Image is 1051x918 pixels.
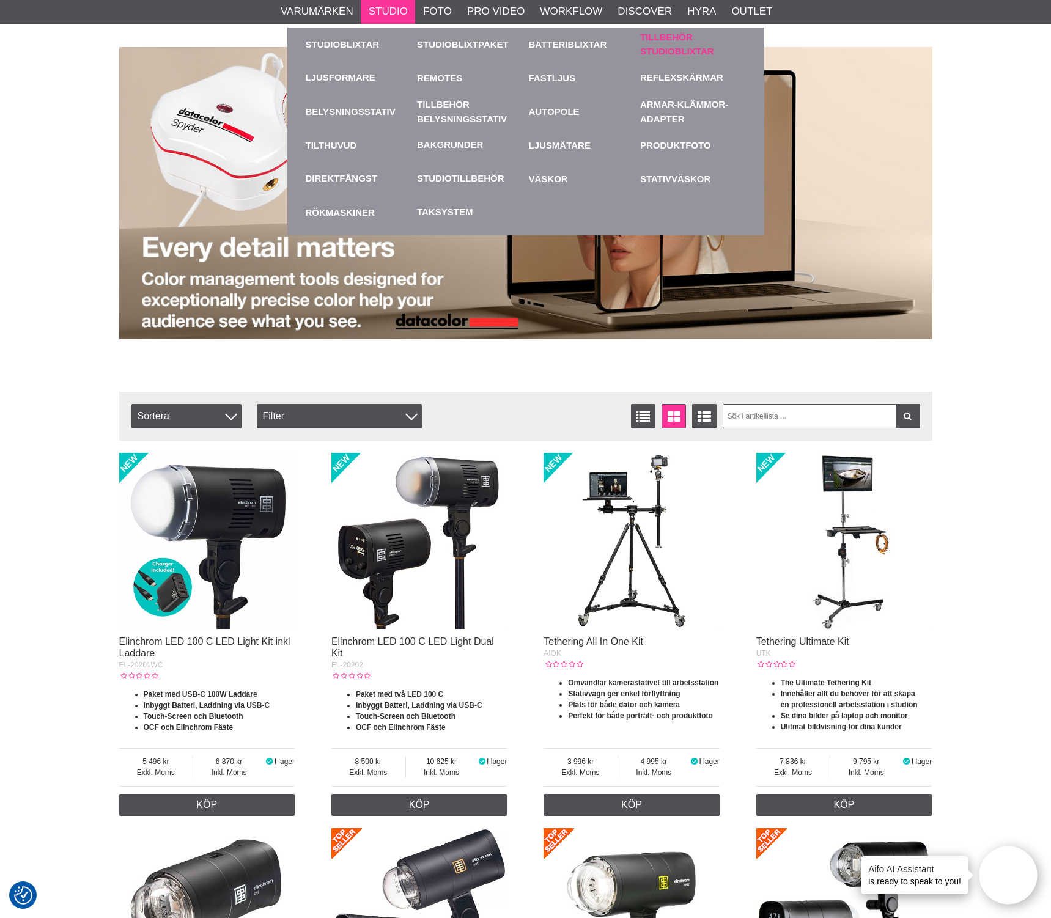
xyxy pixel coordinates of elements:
span: Inkl. Moms [618,767,690,778]
a: Workflow [540,4,602,20]
strong: Paket med USB-C 100W Laddare [144,690,257,699]
a: Armar-Klämmor-Adapter [640,95,746,128]
strong: Paket med två LED 100 C [356,690,443,699]
a: Hyra [687,4,716,20]
a: Elinchrom LED 100 C LED Light Dual Kit [331,636,494,658]
span: I lager [699,757,719,766]
strong: Ulitmat bildvisning för dina kunder [781,722,902,731]
span: 8 500 [331,756,405,767]
span: Inkl. Moms [193,767,265,778]
a: Studio [369,4,408,20]
img: Revisit consent button [14,886,32,905]
span: Exkl. Moms [331,767,405,778]
img: Tethering Ultimate Kit [756,453,932,629]
span: 10 625 [406,756,478,767]
a: Tillbehör Studioblixtar [640,31,746,58]
a: Foto [423,4,452,20]
strong: OCF och Elinchrom Fäste [144,723,234,732]
a: Reflexskärmar [640,71,723,85]
strong: Touch-Screen och Bluetooth [144,712,243,721]
i: I lager [265,757,275,766]
a: Autopole [529,95,635,128]
strong: Stativvagn ger enkel förflyttning [568,689,680,698]
strong: The Ultimate Tethering Kit [781,678,871,687]
span: I lager [275,757,295,766]
a: Köp [756,794,932,816]
div: Kundbetyg: 0 [331,670,371,681]
a: Batteriblixtar [529,28,635,61]
span: Sortera [131,404,242,428]
a: Pro Video [467,4,525,20]
strong: Innehåller allt du behöver för att skapa [781,689,915,698]
strong: OCF och Elinchrom Fäste [356,723,446,732]
span: I lager [912,757,932,766]
a: Discover [618,4,672,20]
h4: Aifo AI Assistant [868,862,961,875]
a: Tillbehör Belysningsstativ [417,95,523,128]
strong: Plats för både dator och kamera [568,700,680,709]
div: is ready to speak to you! [861,856,968,894]
span: UTK [756,649,771,658]
i: I lager [902,757,912,766]
a: Studioblixtpaket [417,28,523,61]
div: Kundbetyg: 0 [544,659,583,670]
a: Fönstervisning [662,404,686,428]
button: Samtyckesinställningar [14,884,32,906]
div: Kundbetyg: 0 [756,659,795,670]
span: 4 995 [618,756,690,767]
a: Tethering All In One Kit [544,636,643,647]
a: Ljusformare [306,71,375,85]
div: Filter [257,404,422,428]
span: 5 496 [119,756,193,767]
a: Studiotillbehör [417,172,504,186]
span: EL-20201WC [119,661,163,669]
strong: Touch-Screen och Bluetooth [356,712,455,721]
a: Outlet [731,4,772,20]
span: Inkl. Moms [830,767,902,778]
span: 6 870 [193,756,265,767]
img: Elinchrom LED 100 C LED Light Dual Kit [331,453,507,629]
a: Taksystem [417,205,473,219]
span: EL-20202 [331,661,363,669]
strong: Inbyggt Batteri, Laddning via USB-C [144,701,270,710]
i: I lager [477,757,487,766]
input: Sök i artikellista ... [723,404,920,428]
a: Bakgrunder [417,138,483,152]
a: Remotes [417,61,523,95]
a: Tethering Ultimate Kit [756,636,849,647]
a: Tilthuvud [306,128,411,162]
a: Belysningsstativ [306,95,411,128]
a: Väskor [529,162,635,196]
strong: Perfekt för både porträtt- och produktfoto [568,711,713,720]
img: Tethering All In One Kit [544,453,720,629]
a: Produktfoto [640,128,746,162]
span: 9 795 [830,756,902,767]
span: Exkl. Moms [119,767,193,778]
a: Fastljus [529,61,635,95]
span: Exkl. Moms [756,767,830,778]
a: Varumärken [281,4,353,20]
a: Studioblixtar [306,28,411,61]
img: Annons:003 banner-datac-spyder-1390x.jpg [119,47,932,339]
span: Exkl. Moms [544,767,618,778]
strong: Inbyggt Batteri, Laddning via USB-C [356,701,482,710]
span: Inkl. Moms [406,767,478,778]
img: Elinchrom LED 100 C LED Light Kit inkl Laddare [119,453,295,629]
strong: en professionell arbetsstation i studion [781,700,918,709]
span: AIOK [544,649,561,658]
a: Listvisning [631,404,655,428]
a: Utökad listvisning [692,404,717,428]
a: Rökmaskiner [306,196,411,229]
a: Köp [331,794,507,816]
a: Direktfångst [306,172,378,186]
a: Filtrera [896,404,920,428]
div: Kundbetyg: 0 [119,670,158,681]
a: Ljusmätare [529,128,635,162]
span: 3 996 [544,756,618,767]
a: Köp [544,794,720,816]
i: I lager [690,757,699,766]
a: Elinchrom LED 100 C LED Light Kit inkl Laddare [119,636,290,658]
strong: Omvandlar kamerastativet till arbetsstation [568,678,718,687]
strong: Se dina bilder på laptop och monitor [781,711,908,720]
